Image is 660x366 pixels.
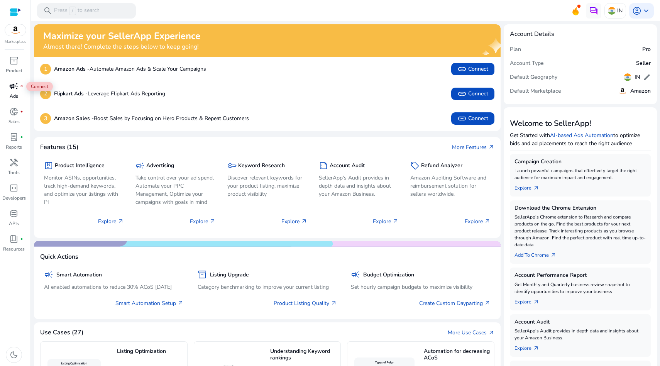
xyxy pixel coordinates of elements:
span: search [43,6,52,15]
span: arrow_outward [118,218,124,224]
h5: Amazon [630,88,651,95]
a: Explorearrow_outward [514,181,545,192]
span: code_blocks [9,183,19,193]
span: handyman [9,158,19,167]
h4: Almost there! Complete the steps below to keep going! [43,43,200,51]
h5: Product Intelligence [55,163,105,169]
h2: Maximize your SellerApp Experience [43,30,200,42]
span: arrow_outward [484,300,491,306]
span: arrow_outward [178,300,184,306]
h4: Quick Actions [40,253,78,261]
b: Flipkart Ads - [54,90,88,97]
p: Take control over your ad spend, Automate your PPC Management, Optimize your campaigns with goals... [135,174,215,206]
h5: Seller [636,60,651,67]
button: linkConnect [451,112,494,125]
span: package [44,161,53,170]
span: campaign [9,81,19,91]
span: fiber_manual_record [20,237,23,241]
h5: Understanding Keyword rankings [270,348,337,362]
span: Connect [26,82,53,91]
span: campaign [135,161,145,170]
span: arrow_outward [210,218,216,224]
span: inventory_2 [9,56,19,65]
p: Leverage Flipkart Ads Reporting [54,90,165,98]
p: Explore [281,217,307,225]
a: AI-based Ads Automation [550,132,613,139]
span: link [457,89,467,98]
span: arrow_outward [533,299,539,305]
h5: Default Geography [510,74,557,81]
p: Boost Sales by Focusing on Hero Products & Repeat Customers [54,114,249,122]
p: Resources [3,246,25,252]
button: linkConnect [451,63,494,75]
h5: Advertising [146,163,174,169]
h5: Smart Automation [56,272,102,278]
h5: Campaign Creation [514,159,646,165]
span: arrow_outward [484,218,491,224]
img: in.svg [608,7,616,15]
p: 1 [40,64,51,75]
p: Amazon Auditing Software and reimbursement solution for sellers worldwide. [410,174,490,198]
h4: Account Details [510,30,554,38]
span: donut_small [9,107,19,116]
p: SellerApp's Audit provides in depth data and insights about your Amazon Business. [514,327,646,341]
p: 3 [40,113,51,124]
h5: Listing Upgrade [210,272,249,278]
h4: Use Cases (27) [40,329,83,336]
p: Ads [10,93,18,100]
h5: Automation for decreasing ACoS [424,348,490,362]
a: Smart Automation Setup [115,299,184,307]
span: link [457,64,467,74]
span: arrow_outward [393,218,399,224]
h5: Account Audit [514,319,646,325]
h5: Plan [510,46,521,53]
span: arrow_outward [331,300,337,306]
p: Get Started with to optimize bids and ad placements to reach the right audience [510,131,651,147]
span: book_4 [9,234,19,244]
span: campaign [351,270,360,279]
p: Product [6,67,22,74]
span: inventory_2 [198,270,207,279]
span: fiber_manual_record [20,136,23,139]
a: Explorearrow_outward [514,295,545,306]
a: More Featuresarrow_outward [452,143,494,151]
p: Press to search [54,7,100,15]
b: Amazon Sales - [54,115,94,122]
span: Connect [457,114,488,123]
h5: Default Marketplace [510,88,561,95]
h5: IN [635,74,640,81]
span: fiber_manual_record [20,85,23,88]
p: Explore [190,217,216,225]
p: Tools [8,169,20,176]
span: arrow_outward [533,185,539,191]
span: database [9,209,19,218]
p: APIs [9,220,19,227]
p: Automate Amazon Ads & Scale Your Campaigns [54,65,206,73]
p: IN [617,4,623,17]
p: Discover relevant keywords for your product listing, maximize product visibility [227,174,307,198]
span: arrow_outward [533,345,539,351]
p: AI enabled automations to reduce 30% ACoS [DATE] [44,283,184,291]
span: dark_mode [9,350,19,359]
h5: Account Audit [330,163,365,169]
p: Set hourly campaign budgets to maximize visibility [351,283,491,291]
h3: Welcome to SellerApp! [510,119,651,128]
p: Get Monthly and Quarterly business review snapshot to identify opportunities to improve your busi... [514,281,646,295]
h5: Download the Chrome Extension [514,205,646,212]
p: Monitor ASINs, opportunities, track high-demand keywords, and optimize your listings with PI [44,174,124,206]
a: Create Custom Dayparting [419,299,491,307]
img: amazon.svg [5,24,26,36]
span: account_circle [632,6,641,15]
a: Add To Chrome [514,248,563,259]
span: arrow_outward [488,330,494,336]
h5: Refund Analyzer [421,163,462,169]
p: Explore [98,217,124,225]
p: Marketplace [5,39,26,45]
span: lab_profile [9,132,19,142]
h5: Listing Optimization [117,348,183,362]
p: 2 [40,88,51,99]
span: arrow_outward [550,252,557,258]
p: Developers [2,195,26,202]
span: campaign [44,270,53,279]
span: / [69,7,76,15]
